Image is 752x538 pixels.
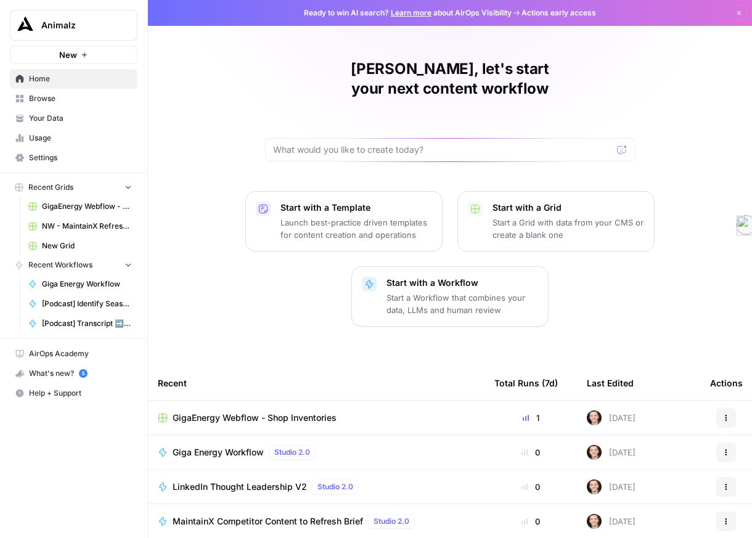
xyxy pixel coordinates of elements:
[158,514,475,529] a: MaintainX Competitor Content to Refresh BriefStudio 2.0
[158,479,475,494] a: LinkedIn Thought Leadership V2Studio 2.0
[29,113,132,124] span: Your Data
[10,128,137,148] a: Usage
[273,144,612,156] input: What would you like to create today?
[28,259,92,271] span: Recent Workflows
[29,388,132,399] span: Help + Support
[280,202,432,214] p: Start with a Template
[173,446,264,459] span: Giga Energy Workflow
[494,481,567,493] div: 0
[351,266,549,327] button: Start with a WorkflowStart a Workflow that combines your data, LLMs and human review
[42,221,132,232] span: NW - MaintainX Refresh Workflow
[173,481,307,493] span: LinkedIn Thought Leadership V2
[79,369,88,378] a: 5
[587,366,634,400] div: Last Edited
[245,191,443,251] button: Start with a TemplateLaunch best-practice driven templates for content creation and operations
[81,370,84,377] text: 5
[710,366,743,400] div: Actions
[158,445,475,460] a: Giga Energy WorkflowStudio 2.0
[42,279,132,290] span: Giga Energy Workflow
[10,383,137,403] button: Help + Support
[587,445,636,460] div: [DATE]
[29,152,132,163] span: Settings
[494,515,567,528] div: 0
[158,412,475,424] a: GigaEnergy Webflow - Shop Inventories
[10,364,137,383] div: What's new?
[23,294,137,314] a: [Podcast] Identify Season Quotes & Topics
[274,447,310,458] span: Studio 2.0
[494,446,567,459] div: 0
[59,49,77,61] span: New
[457,191,655,251] button: Start with a GridStart a Grid with data from your CMS or create a blank one
[386,277,538,289] p: Start with a Workflow
[587,479,602,494] img: lgt9qu58mh3yk4jks3syankzq6oi
[494,366,558,400] div: Total Runs (7d)
[42,298,132,309] span: [Podcast] Identify Season Quotes & Topics
[173,515,363,528] span: MaintainX Competitor Content to Refresh Brief
[28,182,73,193] span: Recent Grids
[14,14,36,36] img: Animalz Logo
[10,108,137,128] a: Your Data
[173,412,337,424] span: GigaEnergy Webflow - Shop Inventories
[10,46,137,64] button: New
[10,69,137,89] a: Home
[391,8,431,17] a: Learn more
[41,19,116,31] span: Animalz
[10,364,137,383] button: What's new? 5
[521,7,596,18] span: Actions early access
[587,445,602,460] img: lgt9qu58mh3yk4jks3syankzq6oi
[10,256,137,274] button: Recent Workflows
[29,348,132,359] span: AirOps Academy
[23,236,137,256] a: New Grid
[265,59,635,99] h1: [PERSON_NAME], let's start your next content workflow
[23,314,137,333] a: [Podcast] Transcript ➡️ Article ➡️ Social Post
[29,132,132,144] span: Usage
[374,516,409,527] span: Studio 2.0
[42,318,132,329] span: [Podcast] Transcript ➡️ Article ➡️ Social Post
[10,89,137,108] a: Browse
[304,7,512,18] span: Ready to win AI search? about AirOps Visibility
[494,412,567,424] div: 1
[23,197,137,216] a: GigaEnergy Webflow - Shop Inventories
[42,240,132,251] span: New Grid
[10,178,137,197] button: Recent Grids
[10,344,137,364] a: AirOps Academy
[42,201,132,212] span: GigaEnergy Webflow - Shop Inventories
[587,514,602,529] img: lgt9qu58mh3yk4jks3syankzq6oi
[29,93,132,104] span: Browse
[386,291,538,316] p: Start a Workflow that combines your data, LLMs and human review
[29,73,132,84] span: Home
[280,216,432,241] p: Launch best-practice driven templates for content creation and operations
[10,10,137,41] button: Workspace: Animalz
[587,410,602,425] img: lgt9qu58mh3yk4jks3syankzq6oi
[587,514,636,529] div: [DATE]
[10,148,137,168] a: Settings
[492,216,644,241] p: Start a Grid with data from your CMS or create a blank one
[317,481,353,492] span: Studio 2.0
[23,274,137,294] a: Giga Energy Workflow
[23,216,137,236] a: NW - MaintainX Refresh Workflow
[158,366,475,400] div: Recent
[492,202,644,214] p: Start with a Grid
[587,410,636,425] div: [DATE]
[587,479,636,494] div: [DATE]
